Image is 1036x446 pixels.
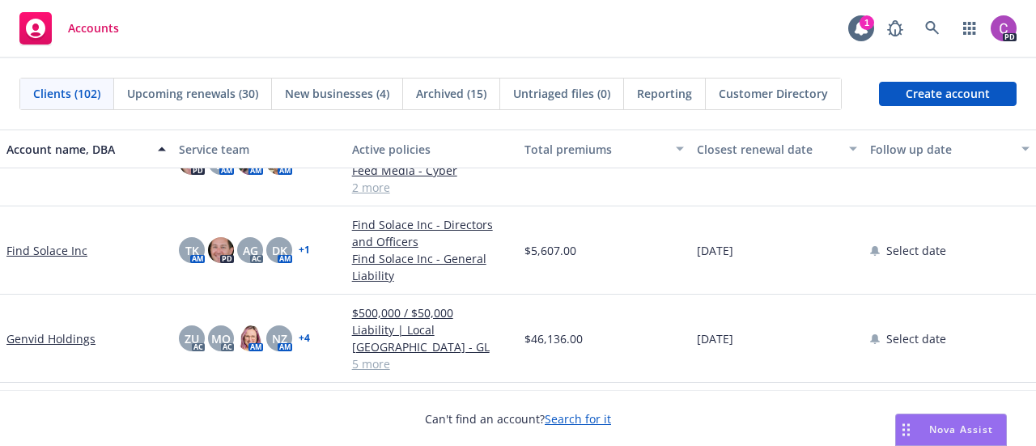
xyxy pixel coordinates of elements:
span: $46,136.00 [524,330,583,347]
span: [DATE] [697,330,733,347]
span: AG [243,242,258,259]
div: Total premiums [524,141,666,158]
span: MQ [211,330,231,347]
a: Report a Bug [879,12,911,45]
button: Follow up date [864,130,1036,168]
span: Accounts [68,22,119,35]
button: Service team [172,130,345,168]
a: Search for it [545,411,611,427]
a: Switch app [953,12,986,45]
a: Accounts [13,6,125,51]
span: Nova Assist [929,423,993,436]
span: NZ [272,330,287,347]
span: [DATE] [697,242,733,259]
button: Active policies [346,130,518,168]
span: Can't find an account? [425,410,611,427]
div: Active policies [352,141,512,158]
a: Find Solace Inc - Directors and Officers [352,216,512,250]
span: TK [185,242,199,259]
button: Nova Assist [895,414,1007,446]
a: Liability | Local [GEOGRAPHIC_DATA] - GL [352,321,512,355]
a: Find Solace Inc - General Liability [352,250,512,284]
a: Find Solace Inc [6,242,87,259]
a: $500,000 / $50,000 [352,304,512,321]
span: Archived (15) [416,85,486,102]
div: 1 [860,15,874,30]
div: Closest renewal date [697,141,839,158]
span: Untriaged files (0) [513,85,610,102]
a: 2 more [352,179,512,196]
img: photo [991,15,1017,41]
button: Total premiums [518,130,690,168]
a: Search [916,12,949,45]
span: Clients (102) [33,85,100,102]
button: Closest renewal date [690,130,863,168]
a: Genvid Holdings [6,330,96,347]
span: Customer Directory [719,85,828,102]
span: Create account [906,79,990,109]
span: Select date [886,330,946,347]
span: Select date [886,242,946,259]
span: Upcoming renewals (30) [127,85,258,102]
div: Follow up date [870,141,1012,158]
div: Service team [179,141,338,158]
img: photo [208,237,234,263]
span: New businesses (4) [285,85,389,102]
span: DK [272,242,287,259]
div: Drag to move [896,414,916,445]
a: + 4 [299,333,310,343]
a: Feed Media - Cyber [352,162,512,179]
a: 5 more [352,355,512,372]
a: Create account [879,82,1017,106]
span: ZU [185,330,199,347]
a: + 1 [299,245,310,255]
div: Account name, DBA [6,141,148,158]
span: Reporting [637,85,692,102]
img: photo [237,325,263,351]
span: $5,607.00 [524,242,576,259]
